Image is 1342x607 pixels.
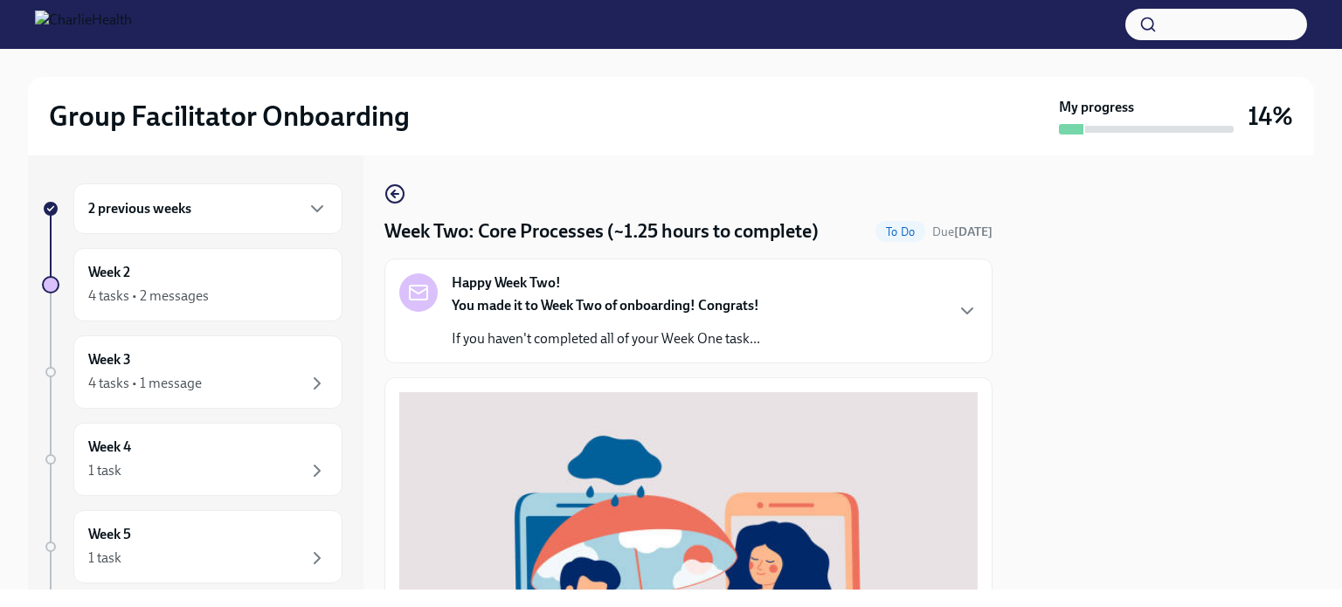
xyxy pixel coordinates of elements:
h6: 2 previous weeks [88,199,191,218]
h4: Week Two: Core Processes (~1.25 hours to complete) [384,218,819,245]
div: 1 task [88,548,121,568]
h6: Week 5 [88,525,131,544]
h3: 14% [1248,100,1293,132]
a: Week 34 tasks • 1 message [42,335,342,409]
h6: Week 3 [88,350,131,369]
h6: Week 2 [88,263,130,282]
strong: Happy Week Two! [452,273,561,293]
a: Week 24 tasks • 2 messages [42,248,342,321]
div: 1 task [88,461,121,480]
span: To Do [875,225,925,238]
p: If you haven't completed all of your Week One task... [452,329,760,348]
strong: My progress [1059,98,1134,117]
img: CharlieHealth [35,10,132,38]
h6: Week 4 [88,438,131,457]
span: August 18th, 2025 10:00 [932,224,993,240]
div: 4 tasks • 1 message [88,374,202,393]
a: Week 51 task [42,510,342,583]
div: 4 tasks • 2 messages [88,286,209,306]
span: Due [932,224,993,239]
div: 2 previous weeks [73,183,342,234]
a: Week 41 task [42,423,342,496]
strong: You made it to Week Two of onboarding! Congrats! [452,297,759,314]
strong: [DATE] [954,224,993,239]
h2: Group Facilitator Onboarding [49,99,410,134]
